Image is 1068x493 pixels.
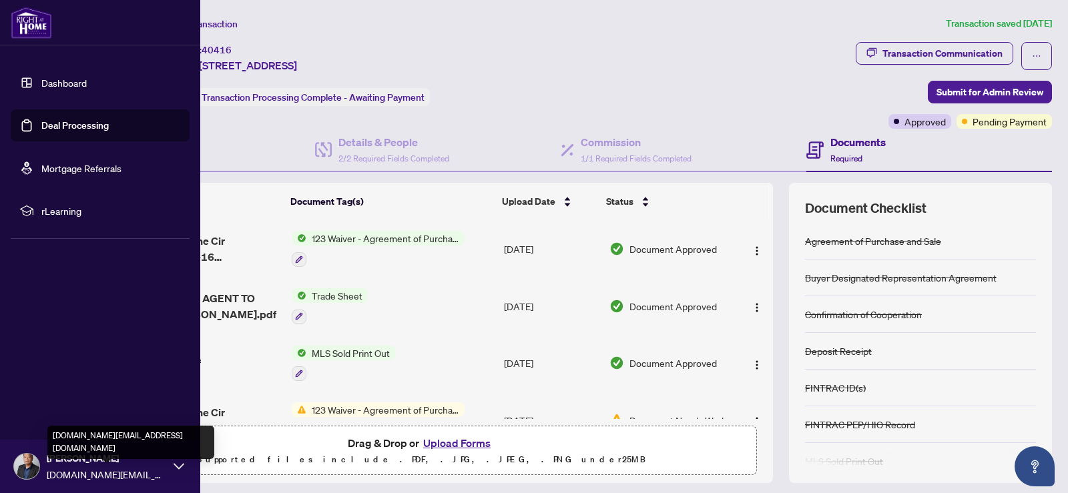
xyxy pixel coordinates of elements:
span: Trade Sheet [306,288,368,303]
button: Open asap [1015,446,1055,486]
span: Document Needs Work [629,413,726,428]
button: Status IconTrade Sheet [292,288,368,324]
div: Status: [166,88,430,106]
img: Document Status [609,413,624,428]
h4: Commission [581,134,692,150]
td: [DATE] [499,335,604,392]
img: Logo [752,245,762,256]
img: Logo [752,360,762,370]
h4: Details & People [338,134,449,150]
button: Submit for Admin Review [928,81,1052,103]
img: Logo [752,302,762,313]
div: [DOMAIN_NAME][EMAIL_ADDRESS][DOMAIN_NAME] [47,426,214,459]
span: TRADE SHEET - AGENT TO REVIEW - [PERSON_NAME].pdf [121,290,281,322]
span: Approved [904,114,946,129]
span: 123 Waiver - Agreement of Purchase and Sale [306,231,465,245]
span: 123 Waiver - Agreement of Purchase and Sale [306,402,465,417]
span: Document Approved [629,356,717,370]
div: Transaction Communication [882,43,1003,64]
img: Status Icon [292,346,306,360]
button: Logo [746,410,768,431]
th: Document Tag(s) [285,183,497,220]
img: Document Status [609,241,624,256]
img: Status Icon [292,402,306,417]
th: Upload Date [497,183,601,220]
img: Document Status [609,356,624,370]
span: Pending Payment [973,114,1047,129]
td: [DATE] [499,392,604,449]
img: Profile Icon [14,454,39,479]
span: Required [830,153,862,163]
div: Confirmation of Cooperation [805,307,922,322]
article: Transaction saved [DATE] [946,16,1052,31]
span: 40416 [202,44,232,56]
a: Dashboard [41,77,87,89]
a: Deal Processing [41,119,109,131]
button: Status IconMLS Sold Print Out [292,346,395,382]
a: Mortgage Referrals [41,162,121,174]
span: Status [606,194,633,209]
div: Agreement of Purchase and Sale [805,233,941,248]
button: Logo [746,238,768,260]
button: Logo [746,296,768,317]
span: rLearning [41,203,180,218]
span: 2/2 Required Fields Completed [338,153,449,163]
div: FINTRAC ID(s) [805,380,866,395]
img: Logo [752,416,762,427]
div: Deposit Receipt [805,344,872,358]
img: Document Status [609,299,624,314]
span: Upload Date [502,194,555,209]
span: [PERSON_NAME] [47,451,167,466]
td: [DATE] [499,278,604,335]
button: Status Icon123 Waiver - Agreement of Purchase and Sale [292,231,465,267]
span: Transaction Processing Complete - Awaiting Payment [202,91,425,103]
button: Logo [746,352,768,374]
span: 2330 Bridletowne Cir 1112_2025-07-16 17_51_31.pdf [121,233,281,265]
span: 2330 Bridletowne Cir 1112_2025-07-02 15_52_34.pdf [121,404,281,436]
p: Supported files include .PDF, .JPG, .JPEG, .PNG under 25 MB [94,452,748,468]
span: View Transaction [166,18,238,30]
th: Status [601,183,732,220]
button: Status Icon123 Waiver - Agreement of Purchase and Sale [292,402,465,438]
span: Drag & Drop or [348,434,495,452]
span: Document Approved [629,299,717,314]
button: Transaction Communication [856,42,1013,65]
span: MLS Sold Print Out [306,346,395,360]
img: Status Icon [292,288,306,303]
div: Buyer Designated Representation Agreement [805,270,997,285]
span: ellipsis [1032,51,1041,61]
span: [DOMAIN_NAME][EMAIL_ADDRESS][DOMAIN_NAME] [47,467,167,482]
img: Status Icon [292,231,306,245]
img: logo [11,7,52,39]
button: Upload Forms [419,434,495,452]
td: [DATE] [499,220,604,278]
span: 1/1 Required Fields Completed [581,153,692,163]
span: Document Checklist [805,199,926,217]
span: Drag & Drop orUpload FormsSupported files include .PDF, .JPG, .JPEG, .PNG under25MB [86,426,756,476]
h4: Documents [830,134,886,150]
div: FINTRAC PEP/HIO Record [805,417,915,432]
span: Submit for Admin Review [937,81,1043,103]
span: [DATE][STREET_ADDRESS] [166,57,297,73]
span: Document Approved [629,241,717,256]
